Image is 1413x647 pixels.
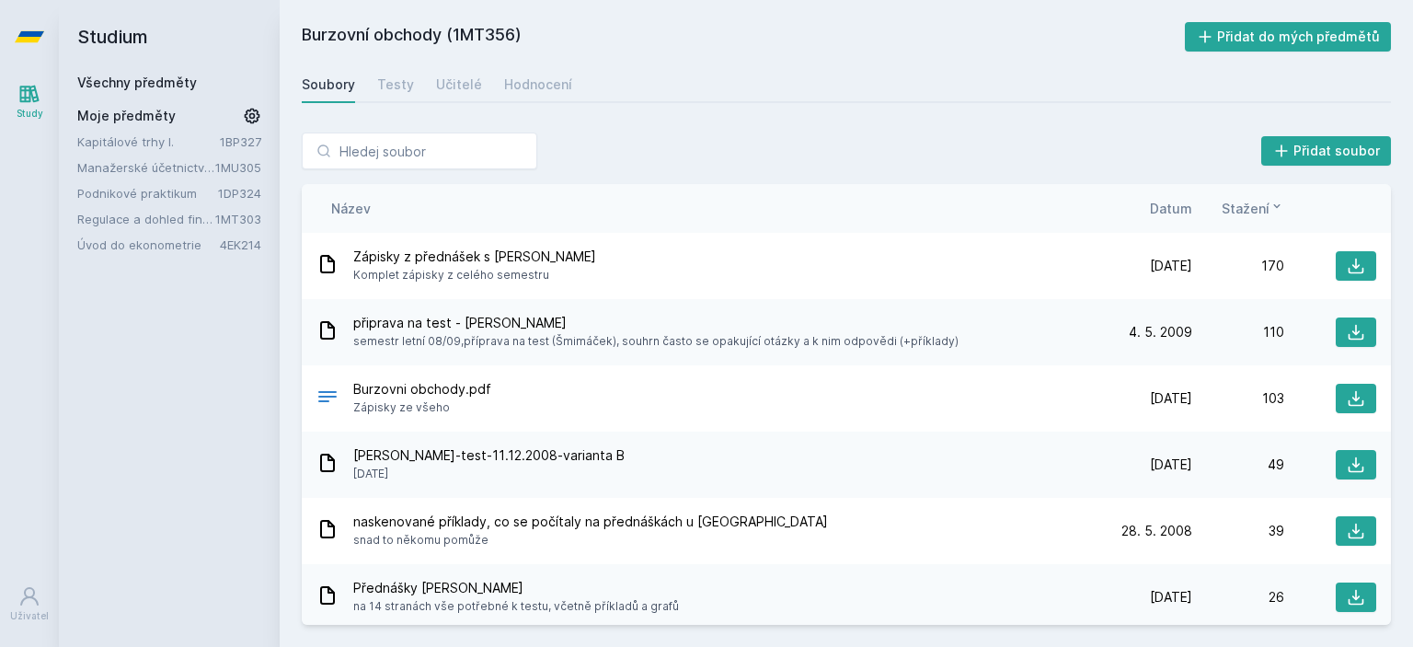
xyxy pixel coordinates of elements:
[331,199,371,218] button: Název
[353,597,679,616] span: na 14 stranách vše potřebné k testu, včetně příkladů a grafů
[1192,389,1284,408] div: 103
[1222,199,1269,218] span: Stažení
[1150,588,1192,607] span: [DATE]
[302,75,355,94] div: Soubory
[77,158,215,177] a: Manažerské účetnictví I.
[77,236,220,254] a: Úvod do ekonometrie
[436,66,482,103] a: Učitelé
[353,380,491,399] span: Burzovni obchody.pdf
[353,465,625,483] span: [DATE]
[1121,522,1192,540] span: 28. 5. 2008
[353,248,596,266] span: Zápisky z přednášek s [PERSON_NAME]
[316,386,339,412] div: PDF
[1192,323,1284,341] div: 110
[302,66,355,103] a: Soubory
[10,609,49,623] div: Uživatel
[353,513,828,531] span: naskenované příklady, co se počítaly na přednáškách u [GEOGRAPHIC_DATA]
[1222,199,1284,218] button: Stažení
[77,75,197,90] a: Všechny předměty
[504,66,572,103] a: Hodnocení
[1192,456,1284,474] div: 49
[302,22,1185,52] h2: Burzovní obchody (1MT356)
[302,133,537,169] input: Hledej soubor
[436,75,482,94] div: Učitelé
[220,134,261,149] a: 1BP327
[1150,257,1192,275] span: [DATE]
[504,75,572,94] div: Hodnocení
[377,75,414,94] div: Testy
[4,576,55,632] a: Uživatel
[353,399,491,417] span: Zápisky ze všeho
[1192,257,1284,275] div: 170
[218,186,261,201] a: 1DP324
[353,579,679,597] span: Přednášky [PERSON_NAME]
[220,237,261,252] a: 4EK214
[1150,456,1192,474] span: [DATE]
[215,160,261,175] a: 1MU305
[353,266,596,284] span: Komplet zápisky z celého semestru
[353,531,828,549] span: snad to někomu pomůže
[77,133,220,151] a: Kapitálové trhy I.
[1150,199,1192,218] button: Datum
[353,314,959,332] span: připrava na test - [PERSON_NAME]
[353,332,959,351] span: semestr letní 08/09,příprava na test (Šmimáček), souhrn často se opakující otázky a k nim odpověd...
[1192,588,1284,607] div: 26
[1192,522,1284,540] div: 39
[215,212,261,226] a: 1MT303
[1185,22,1392,52] button: Přidat do mých předmětů
[377,66,414,103] a: Testy
[1129,323,1192,341] span: 4. 5. 2009
[4,74,55,130] a: Study
[77,210,215,228] a: Regulace a dohled finančního systému
[77,107,176,125] span: Moje předměty
[77,184,218,202] a: Podnikové praktikum
[17,107,43,121] div: Study
[1150,389,1192,408] span: [DATE]
[353,446,625,465] span: [PERSON_NAME]-test-11.12.2008-varianta B
[1261,136,1392,166] button: Přidat soubor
